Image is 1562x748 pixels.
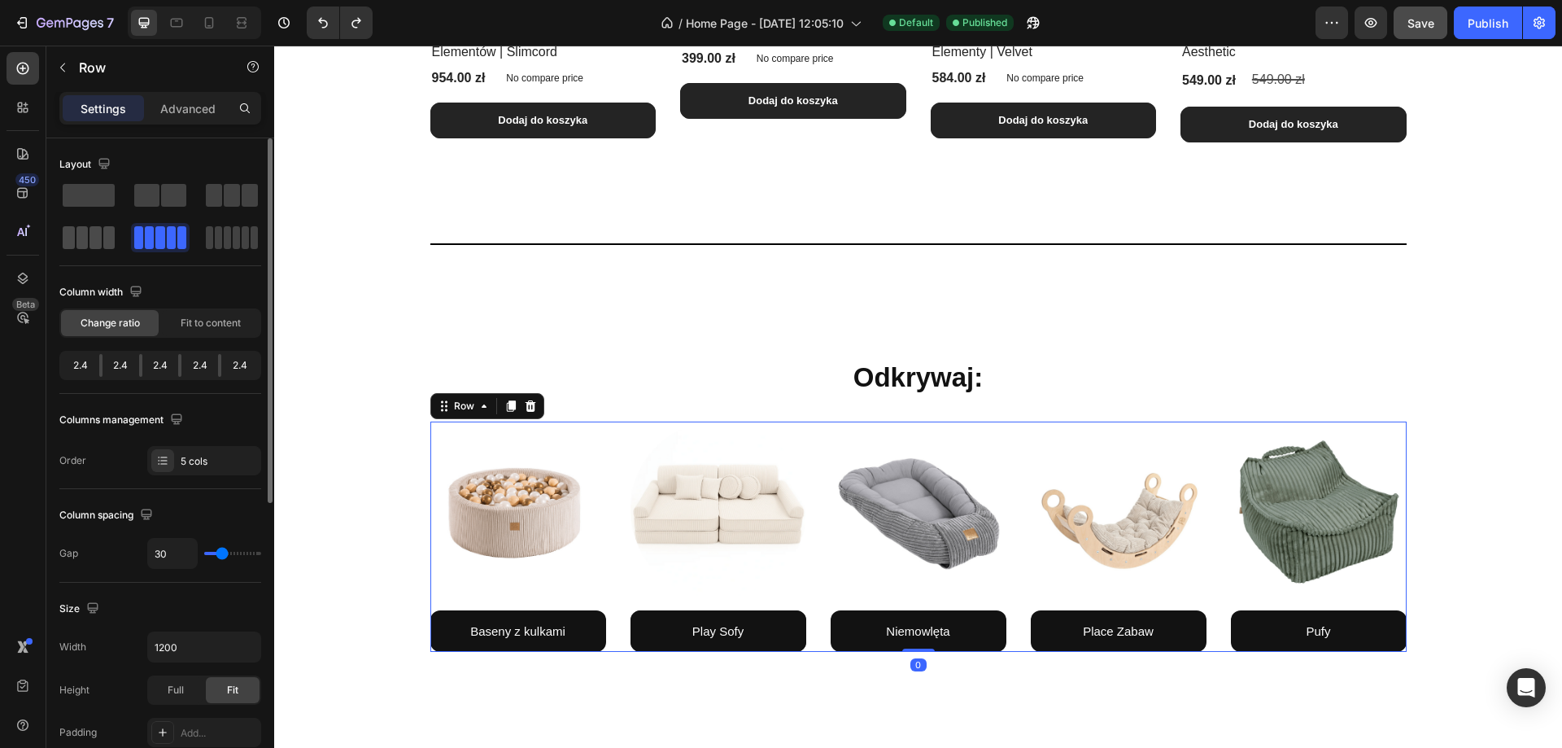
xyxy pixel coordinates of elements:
span: Fit [227,683,238,698]
img: Alt Image [757,376,932,552]
button: Dodaj do koszyka [906,61,1132,97]
div: Open Intercom Messenger [1507,668,1546,707]
div: Layout [59,154,114,176]
div: 549.00 zł [906,24,963,46]
div: Dodaj do koszyka [724,67,814,83]
div: 584.00 zł [657,21,713,44]
div: 0 [636,613,652,626]
div: 2.4 [142,354,179,377]
div: Width [59,640,86,654]
span: Save [1407,16,1434,30]
button: Dodaj do koszyka [657,57,883,93]
div: 2.4 [103,354,139,377]
div: Publish [1468,15,1508,32]
span: Default [899,15,933,30]
div: Beta [12,298,39,311]
p: Baseny z kulkami [196,575,291,597]
div: Dodaj do koszyka [975,71,1064,87]
a: Baseny z kulkami [156,565,332,606]
div: Undo/Redo [307,7,373,39]
div: 5 cols [181,454,257,469]
input: Auto [148,539,197,568]
div: 450 [15,173,39,186]
p: Pufy [1032,575,1056,597]
p: Row [79,58,217,77]
button: 7 [7,7,121,39]
div: Padding [59,725,97,740]
button: Save [1394,7,1447,39]
div: 2.4 [63,354,99,377]
a: Place Zabaw [757,565,932,606]
div: Size [59,598,103,620]
input: Auto [148,632,260,662]
div: Height [59,683,89,698]
div: Row [177,353,203,368]
div: 2.4 [181,354,218,377]
p: 7 [107,13,114,33]
span: / [678,15,683,32]
div: Columns management [59,409,186,431]
div: Dodaj do koszyka [474,47,564,63]
div: Add... [181,726,257,741]
p: Place Zabaw [809,575,879,597]
img: Alt Image [156,376,332,552]
iframe: Design area [274,46,1562,748]
span: Published [962,15,1007,30]
button: Publish [1454,7,1522,39]
img: Alt Image [356,376,532,552]
div: 2.4 [221,354,258,377]
span: Home Page - [DATE] 12:05:10 [686,15,844,32]
a: Pufy [957,565,1132,606]
div: Column spacing [59,505,156,527]
div: Gap [59,546,78,561]
div: Order [59,453,86,468]
p: No compare price [732,28,809,37]
span: Full [168,683,184,698]
a: Play Sofy [356,565,532,606]
h2: Odkrywaj: [12,313,1276,352]
img: Alt Image [556,376,732,552]
a: Niemowlęta [556,565,732,606]
div: 549.00 zł [976,21,1032,48]
span: Change ratio [81,316,140,330]
span: Fit to content [181,316,241,330]
div: Column width [59,282,146,304]
p: Settings [81,100,126,117]
p: Play Sofy [418,575,469,597]
img: Alt Image [957,376,1132,552]
p: Advanced [160,100,216,117]
p: Niemowlęta [612,575,675,597]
